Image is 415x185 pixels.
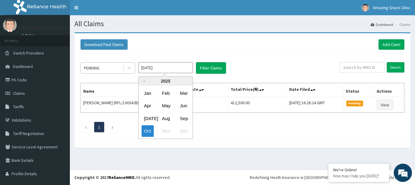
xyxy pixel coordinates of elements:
a: Add Claim [379,39,404,50]
div: Choose April 2025 [142,100,154,112]
div: Choose May 2025 [159,100,172,112]
a: Page 1 is your current page [98,124,100,130]
button: Download Paid Claims [81,39,128,50]
button: Filter Claims [196,62,226,74]
div: Redefining Heath Insurance in [GEOGRAPHIC_DATA] using Telemedicine and Data Science! [250,174,410,180]
span: Pending [346,101,363,106]
span: Tariff Negotiation [13,131,44,136]
div: Minimize live chat window [100,3,114,18]
span: Switch Providers [13,50,44,56]
span: We're online! [35,54,84,116]
a: RelianceHMO [108,175,135,180]
footer: All rights reserved. [70,169,415,185]
div: PENDING [84,65,99,71]
div: Choose February 2025 [159,87,172,99]
input: Search [387,62,404,73]
div: Choose March 2025 [177,87,190,99]
div: We're Online! [333,167,385,173]
button: Previous Year [142,80,145,83]
div: Choose June 2025 [177,100,190,112]
div: month 2025-10 [139,87,193,137]
span: Claims [13,91,25,96]
img: User Image [362,4,369,12]
a: Next page [111,124,114,130]
input: Search by HMO ID [339,62,385,73]
span: Dashboard [13,64,33,69]
p: How may I help you today? [333,173,385,179]
th: Total Price(₦) [228,83,286,97]
td: 412,500.00 [228,97,286,113]
span: Tariffs [13,104,24,109]
th: Name [81,83,165,97]
textarea: Type your message and hit 'Enter' [3,122,116,143]
div: Choose September 2025 [177,113,190,124]
input: Select Month and Year [138,62,193,73]
div: Choose January 2025 [142,87,154,99]
strong: Copyright © 2017 . [74,175,136,180]
h1: All Claims [74,20,410,28]
th: Date Filed [286,83,343,97]
div: Choose July 2025 [142,113,154,124]
span: Amazing Grace Clinic [373,5,410,10]
th: Actions [374,83,404,97]
div: 2025 [139,76,193,86]
a: Online [21,33,36,37]
img: User Image [3,18,17,32]
img: d_794563401_company_1708531726252_794563401 [11,30,25,46]
div: Choose August 2025 [159,113,172,124]
td: [DATE] 16:26:24 GMT [286,97,343,113]
p: Amazing Grace Clinic [21,25,70,30]
td: [PERSON_NAME] (RFL/10034/B) [81,97,165,113]
a: View [377,100,393,110]
a: Dashboard [371,22,393,27]
li: Claims [394,22,410,27]
div: Chat with us now [32,34,102,42]
th: Status [343,83,374,97]
a: Previous page [84,124,87,130]
div: Choose October 2025 [142,126,154,137]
